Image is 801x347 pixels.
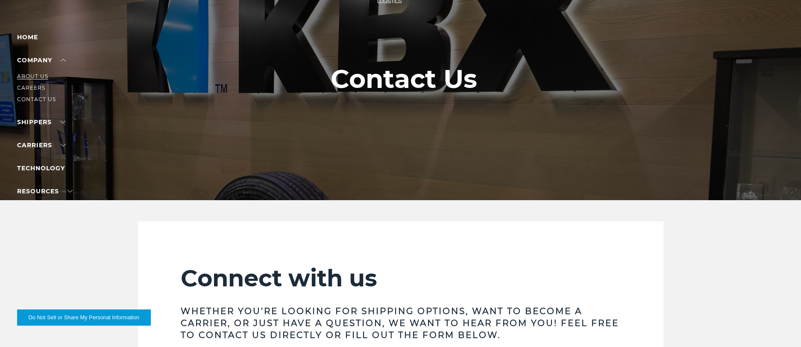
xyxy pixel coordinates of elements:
a: SHIPPERS [17,118,65,126]
a: RESOURCES [17,187,73,195]
a: Company [17,56,66,64]
h1: Contact Us [331,64,477,93]
a: Carriers [17,141,66,149]
h3: Whether you're looking for shipping options, want to become a carrier, or just have a question, w... [181,305,621,341]
h2: Connect with us [181,264,621,292]
a: Careers [17,85,45,91]
a: About Us [17,73,48,79]
a: Home [17,33,38,41]
a: Contact Us [17,96,56,102]
a: Technology [17,164,65,172]
button: Do Not Sell or Share My Personal Information [17,309,151,326]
